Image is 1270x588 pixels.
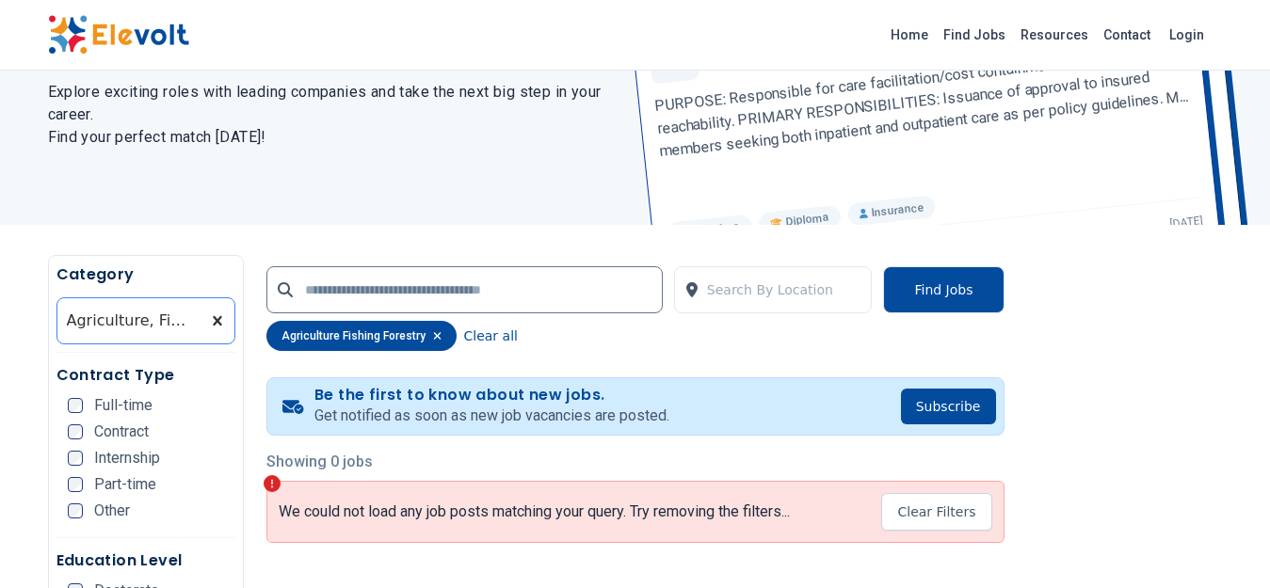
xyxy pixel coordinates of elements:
[881,493,991,531] button: Clear Filters
[94,451,160,466] span: Internship
[1158,16,1215,54] a: Login
[68,477,83,492] input: Part-time
[936,20,1013,50] a: Find Jobs
[266,321,457,351] div: agriculture fishing forestry
[1096,20,1158,50] a: Contact
[314,386,669,405] h4: Be the first to know about new jobs.
[94,503,130,518] span: Other
[1013,20,1096,50] a: Resources
[279,502,790,521] p: We could not load any job posts matching your query. Try removing the filters...
[56,549,235,572] h5: Education Level
[883,20,936,50] a: Home
[266,451,1005,473] p: Showing 0 jobs
[883,266,1004,313] button: Find Jobs
[901,389,996,424] button: Subscribe
[94,398,153,413] span: Full-time
[94,424,149,439] span: Contract
[56,364,235,387] h5: Contract Type
[68,451,83,466] input: Internship
[48,15,189,55] img: Elevolt
[56,263,235,286] h5: Category
[94,477,156,492] span: Part-time
[68,398,83,413] input: Full-time
[68,503,83,518] input: Other
[464,321,518,351] button: Clear all
[48,81,613,149] h2: Explore exciting roles with leading companies and take the next big step in your career. Find you...
[1176,498,1270,588] iframe: Chat Widget
[68,424,83,439] input: Contract
[314,405,669,427] p: Get notified as soon as new job vacancies are posted.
